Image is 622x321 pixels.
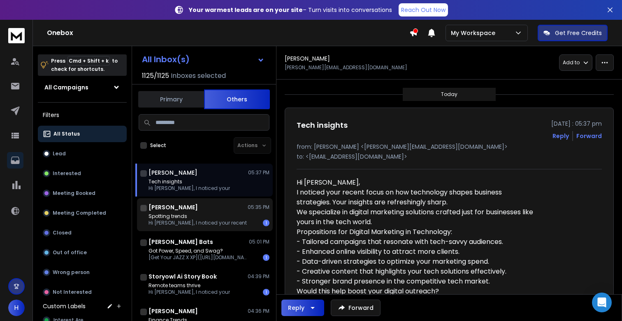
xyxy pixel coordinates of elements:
[248,169,269,176] p: 05:37 PM
[281,300,324,316] button: Reply
[441,91,457,98] p: Today
[297,152,602,161] p: to: <[EMAIL_ADDRESS][DOMAIN_NAME]>
[53,150,66,157] p: Lead
[53,249,87,256] p: Out of office
[38,79,127,96] button: All Campaigns
[189,6,303,14] strong: Your warmest leads are on your site
[44,83,88,91] h1: All Campaigns
[150,142,166,149] label: Select
[263,220,269,226] div: 1
[38,165,127,182] button: Interested
[149,248,247,254] p: Got Power, Speed, and Swag?
[399,3,448,16] a: Reach Out Now
[331,300,381,316] button: Forward
[149,203,198,211] h1: [PERSON_NAME]
[38,109,127,121] h3: Filters
[38,225,127,241] button: Closed
[263,289,269,295] div: 1
[297,143,602,151] p: from: [PERSON_NAME] <[PERSON_NAME][EMAIL_ADDRESS][DOMAIN_NAME]>
[142,55,190,63] h1: All Inbox(s)
[451,29,499,37] p: My Workspace
[53,210,106,216] p: Meeting Completed
[555,29,602,37] p: Get Free Credits
[552,132,569,140] button: Reply
[288,304,304,312] div: Reply
[576,132,602,140] div: Forward
[149,169,197,177] h1: [PERSON_NAME]
[189,6,392,14] p: – Turn visits into conversations
[149,254,247,261] p: [Get Your JAZZ.X XP]([URL][DOMAIN_NAME]) [JAZZ.XT Torpedo | On-Demand]([URL][DOMAIN_NAME]) [Build
[53,289,92,295] p: Not Interested
[38,185,127,202] button: Meeting Booked
[401,6,446,14] p: Reach Out Now
[8,28,25,43] img: logo
[47,28,409,38] h1: Onebox
[149,272,217,281] h1: Storyowl Ai Story Book
[204,89,270,109] button: Others
[8,300,25,316] button: H
[248,308,269,314] p: 04:36 PM
[38,244,127,261] button: Out of office
[53,170,81,177] p: Interested
[551,119,602,128] p: [DATE] : 05:37 pm
[149,289,230,295] p: Hi [PERSON_NAME], I noticed your
[263,254,269,261] div: 1
[38,145,127,162] button: Lead
[149,307,198,315] h1: [PERSON_NAME]
[285,54,330,63] h1: [PERSON_NAME]
[149,238,213,246] h1: [PERSON_NAME] Bats
[135,51,271,68] button: All Inbox(s)
[538,25,608,41] button: Get Free Credits
[249,239,269,245] p: 05:01 PM
[53,230,72,236] p: Closed
[248,204,269,211] p: 05:35 PM
[149,178,230,185] p: Tech insights
[149,220,247,226] p: Hi [PERSON_NAME], I noticed your recent
[592,293,612,312] div: Open Intercom Messenger
[297,119,348,131] h1: Tech insights
[563,59,580,66] p: Add to
[248,273,269,280] p: 04:39 PM
[53,269,90,276] p: Wrong person
[53,190,95,197] p: Meeting Booked
[38,126,127,142] button: All Status
[142,71,169,81] span: 1125 / 1125
[53,131,80,137] p: All Status
[38,264,127,281] button: Wrong person
[149,213,247,220] p: Spotting trends
[149,282,230,289] p: Remote teams thrive
[171,71,226,81] h3: Inboxes selected
[43,302,86,310] h3: Custom Labels
[285,64,407,71] p: [PERSON_NAME][EMAIL_ADDRESS][DOMAIN_NAME]
[38,205,127,221] button: Meeting Completed
[149,185,230,192] p: Hi [PERSON_NAME], I noticed your
[51,57,118,73] p: Press to check for shortcuts.
[67,56,110,66] span: Cmd + Shift + k
[38,284,127,300] button: Not Interested
[138,90,204,108] button: Primary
